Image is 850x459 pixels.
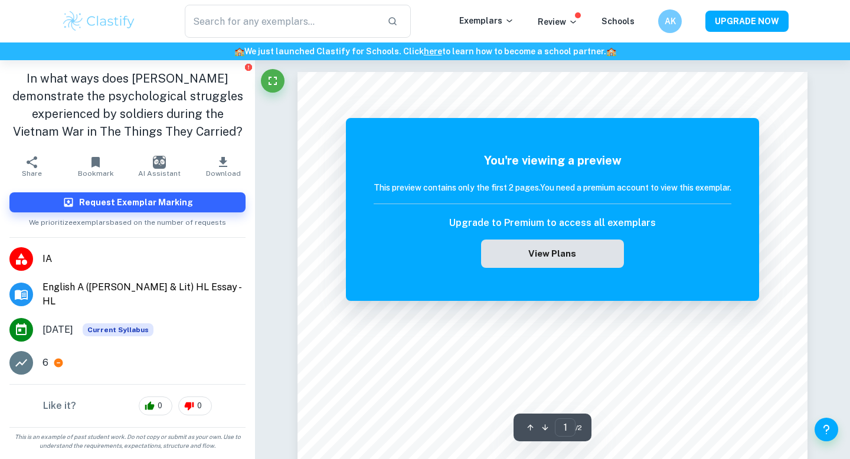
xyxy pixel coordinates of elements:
button: AI Assistant [127,150,191,183]
h6: Request Exemplar Marking [79,196,193,209]
img: AI Assistant [153,156,166,169]
span: English A ([PERSON_NAME] & Lit) HL Essay - HL [42,280,246,309]
div: This exemplar is based on the current syllabus. Feel free to refer to it for inspiration/ideas wh... [83,323,153,336]
span: [DATE] [42,323,73,337]
span: AI Assistant [138,169,181,178]
button: Request Exemplar Marking [9,192,246,212]
span: 0 [151,400,169,412]
p: Exemplars [459,14,514,27]
h6: Like it? [43,399,76,413]
h6: We just launched Clastify for Schools. Click to learn how to become a school partner. [2,45,848,58]
h1: In what ways does [PERSON_NAME] demonstrate the psychological struggles experienced by soldiers d... [9,70,246,140]
button: UPGRADE NOW [705,11,789,32]
span: This is an example of past student work. Do not copy or submit as your own. Use to understand the... [5,432,250,450]
img: Clastify logo [61,9,136,33]
span: 🏫 [606,47,616,56]
span: Share [22,169,42,178]
span: Bookmark [78,169,114,178]
h6: AK [663,15,677,28]
a: here [424,47,442,56]
span: / 2 [576,422,582,433]
h6: This preview contains only the first 2 pages. You need a premium account to view this exemplar. [374,181,731,194]
h6: Upgrade to Premium to access all exemplars [449,216,656,230]
button: AK [658,9,682,33]
span: Download [206,169,241,178]
p: 6 [42,356,48,370]
span: 🏫 [234,47,244,56]
input: Search for any exemplars... [185,5,378,38]
p: Review [538,15,578,28]
a: Schools [601,17,635,26]
span: 0 [191,400,208,412]
span: Current Syllabus [83,323,153,336]
span: IA [42,252,246,266]
button: Bookmark [64,150,127,183]
button: Download [191,150,255,183]
button: Help and Feedback [815,418,838,441]
button: View Plans [481,240,624,268]
button: Report issue [244,63,253,71]
h5: You're viewing a preview [374,152,731,169]
button: Fullscreen [261,69,285,93]
span: We prioritize exemplars based on the number of requests [29,212,226,228]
